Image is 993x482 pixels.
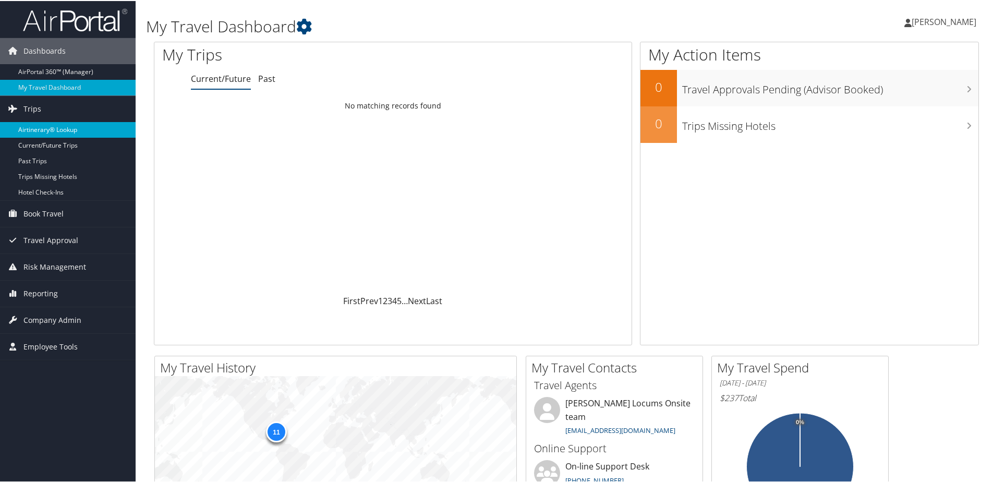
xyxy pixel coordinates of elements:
[640,69,978,105] a: 0Travel Approvals Pending (Advisor Booked)
[23,226,78,252] span: Travel Approval
[162,43,425,65] h1: My Trips
[720,391,880,403] h6: Total
[531,358,703,376] h2: My Travel Contacts
[392,294,397,306] a: 4
[640,77,677,95] h2: 0
[23,280,58,306] span: Reporting
[796,418,804,425] tspan: 0%
[408,294,426,306] a: Next
[160,358,516,376] h2: My Travel History
[534,377,695,392] h3: Travel Agents
[378,294,383,306] a: 1
[146,15,707,37] h1: My Travel Dashboard
[912,15,976,27] span: [PERSON_NAME]
[426,294,442,306] a: Last
[682,76,978,96] h3: Travel Approvals Pending (Advisor Booked)
[534,440,695,455] h3: Online Support
[640,105,978,142] a: 0Trips Missing Hotels
[154,95,632,114] td: No matching records found
[717,358,888,376] h2: My Travel Spend
[402,294,408,306] span: …
[387,294,392,306] a: 3
[640,43,978,65] h1: My Action Items
[640,114,677,131] h2: 0
[23,333,78,359] span: Employee Tools
[23,306,81,332] span: Company Admin
[23,200,64,226] span: Book Travel
[266,420,287,441] div: 11
[23,95,41,121] span: Trips
[383,294,387,306] a: 2
[904,5,987,37] a: [PERSON_NAME]
[529,396,700,439] li: [PERSON_NAME] Locums Onsite team
[565,425,675,434] a: [EMAIL_ADDRESS][DOMAIN_NAME]
[720,391,738,403] span: $237
[682,113,978,132] h3: Trips Missing Hotels
[23,7,127,31] img: airportal-logo.png
[23,37,66,63] span: Dashboards
[23,253,86,279] span: Risk Management
[343,294,360,306] a: First
[191,72,251,83] a: Current/Future
[720,377,880,387] h6: [DATE] - [DATE]
[360,294,378,306] a: Prev
[397,294,402,306] a: 5
[258,72,275,83] a: Past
